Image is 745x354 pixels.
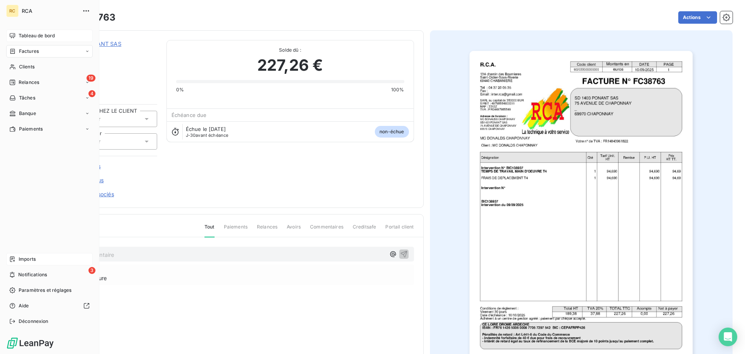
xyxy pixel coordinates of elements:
span: Creditsafe [353,223,376,237]
span: 0% [176,86,184,93]
span: Déconnexion [19,318,49,325]
span: RCA [22,8,78,14]
span: Notifications [18,271,47,278]
div: RC [6,5,19,17]
span: Relances [257,223,277,237]
span: avant échéance [186,133,229,138]
span: Tout [204,223,215,237]
span: Paiements [19,126,43,133]
span: Aide [19,302,29,309]
div: Open Intercom Messenger [719,328,737,346]
span: Clients [19,63,35,70]
span: Échéance due [172,112,207,118]
span: Tableau de bord [19,32,55,39]
span: Solde dû : [176,47,404,54]
span: Commentaires [310,223,343,237]
span: 19 [87,75,95,82]
span: Banque [19,110,36,117]
span: Relances [19,79,39,86]
span: Avoirs [287,223,301,237]
span: Paramètres et réglages [19,287,71,294]
span: J-30 [186,133,196,138]
span: Paiements [224,223,248,237]
img: Logo LeanPay [6,337,54,349]
span: Imports [19,256,36,263]
span: 3 [88,267,95,274]
a: Aide [6,300,93,312]
span: 227,26 € [257,54,323,77]
span: Portail client [385,223,414,237]
span: non-échue [375,126,409,138]
span: 100% [391,86,404,93]
span: Factures [19,48,39,55]
button: Actions [678,11,717,24]
span: 4 [88,90,95,97]
span: 90203300 [61,49,157,56]
span: Échue le [DATE] [186,126,226,132]
span: Tâches [19,94,35,101]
